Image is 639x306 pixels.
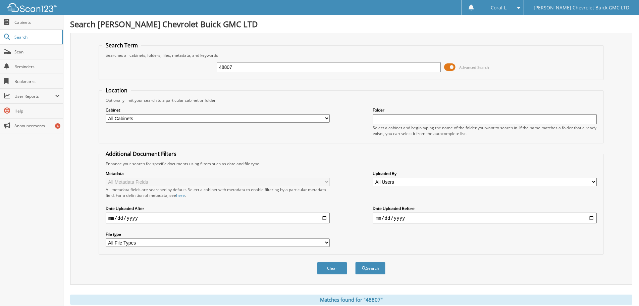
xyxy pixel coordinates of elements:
[14,123,60,129] span: Announcements
[106,206,330,211] label: Date Uploaded After
[14,64,60,70] span: Reminders
[70,295,632,305] div: Matches found for "48807"
[14,79,60,84] span: Bookmarks
[317,262,347,274] button: Clear
[7,3,57,12] img: scan123-logo-white.svg
[373,125,597,136] div: Select a cabinet and begin typing the name of the folder you want to search in. If the name match...
[459,65,489,70] span: Advanced Search
[102,97,600,103] div: Optionally limit your search to a particular cabinet or folder
[102,150,180,158] legend: Additional Document Filters
[355,262,385,274] button: Search
[102,42,141,49] legend: Search Term
[14,19,60,25] span: Cabinets
[106,213,330,223] input: start
[106,107,330,113] label: Cabinet
[176,192,185,198] a: here
[373,107,597,113] label: Folder
[102,52,600,58] div: Searches all cabinets, folders, files, metadata, and keywords
[14,34,59,40] span: Search
[373,213,597,223] input: end
[14,49,60,55] span: Scan
[102,161,600,167] div: Enhance your search for specific documents using filters such as date and file type.
[106,187,330,198] div: All metadata fields are searched by default. Select a cabinet with metadata to enable filtering b...
[373,206,597,211] label: Date Uploaded Before
[55,123,60,129] div: 4
[70,18,632,30] h1: Search [PERSON_NAME] Chevrolet Buick GMC LTD
[14,93,55,99] span: User Reports
[491,6,508,10] span: Coral L.
[106,171,330,176] label: Metadata
[102,87,131,94] legend: Location
[373,171,597,176] label: Uploaded By
[106,231,330,237] label: File type
[534,6,629,10] span: [PERSON_NAME] Chevrolet Buick GMC LTD
[14,108,60,114] span: Help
